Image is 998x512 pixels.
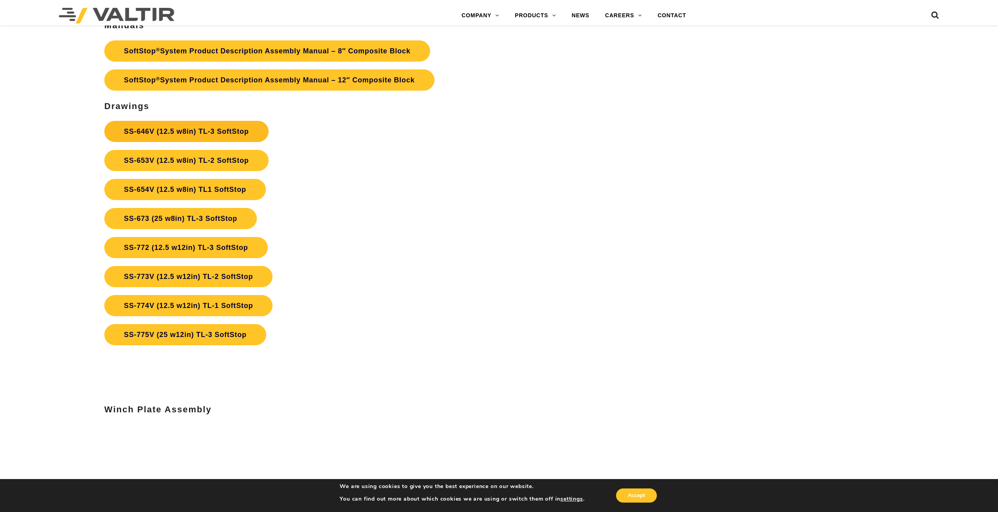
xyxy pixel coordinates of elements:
[104,237,267,258] a: SS-772 (12.5 w12in) TL-3 SoftStop
[104,404,212,414] strong: Winch Plate Assembly
[104,179,266,200] a: SS-654V (12.5 w8in) TL1 SoftStop
[616,488,657,503] button: Accept
[454,8,507,24] a: COMPANY
[104,266,273,287] a: SS-773V (12.5 w12in) TL-2 SoftStop
[564,8,597,24] a: NEWS
[156,76,160,82] sup: ®
[650,8,694,24] a: CONTACT
[104,150,268,171] a: SS-653V (12.5 w8in) TL-2 SoftStop
[340,483,584,490] p: We are using cookies to give you the best experience on our website.
[156,47,160,53] sup: ®
[104,324,266,345] a: SS-775V (25 w12in) TL-3 SoftStop
[104,208,257,229] a: SS-673 (25 w8in) TL-3 SoftStop
[104,40,430,62] a: SoftStop®System Product Description Assembly Manual – 8″ Composite Block
[104,101,149,111] strong: Drawings
[340,496,584,503] p: You can find out more about which cookies we are using or switch them off in .
[104,295,273,316] a: SS-774V (12.5 w12in) TL-1 SoftStop
[560,496,583,503] button: settings
[104,69,434,91] a: SoftStop®System Product Description Assembly Manual – 12″ Composite Block
[507,8,564,24] a: PRODUCTS
[104,121,268,142] a: SS-646V (12.5 w8in) TL-3 SoftStop
[59,8,175,24] img: Valtir
[597,8,650,24] a: CAREERS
